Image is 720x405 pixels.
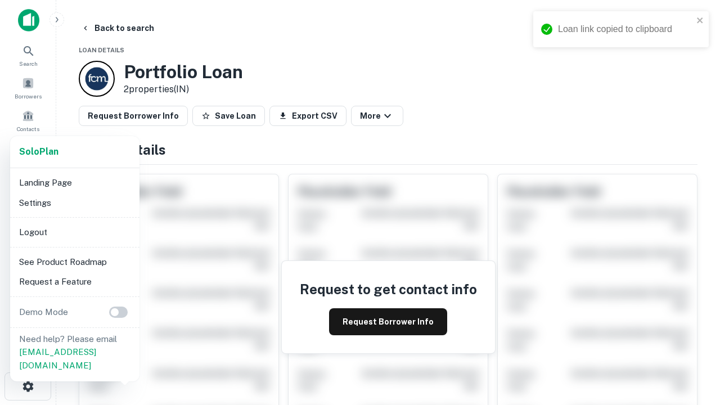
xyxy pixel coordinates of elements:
li: Logout [15,222,135,242]
a: [EMAIL_ADDRESS][DOMAIN_NAME] [19,347,96,370]
p: Demo Mode [15,305,73,319]
li: See Product Roadmap [15,252,135,272]
li: Landing Page [15,173,135,193]
li: Request a Feature [15,272,135,292]
a: SoloPlan [19,145,58,159]
div: Loan link copied to clipboard [558,22,693,36]
iframe: Chat Widget [664,315,720,369]
strong: Solo Plan [19,146,58,157]
button: close [696,16,704,26]
li: Settings [15,193,135,213]
p: Need help? Please email [19,332,130,372]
